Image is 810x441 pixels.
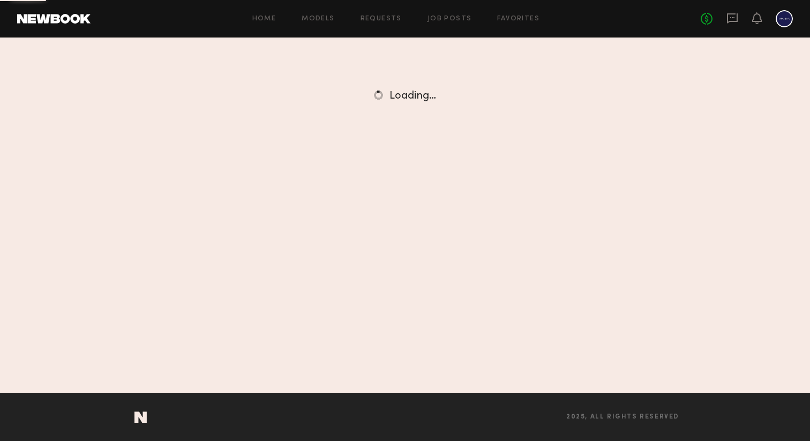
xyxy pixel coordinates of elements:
span: Loading… [389,91,436,101]
span: 2025, all rights reserved [566,414,679,421]
a: Requests [361,16,402,23]
a: Models [302,16,334,23]
a: Job Posts [427,16,472,23]
a: Home [252,16,276,23]
a: Favorites [497,16,539,23]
